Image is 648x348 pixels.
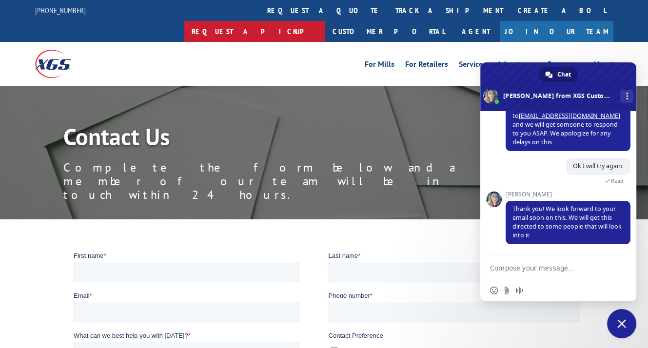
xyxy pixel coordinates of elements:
a: Resources [548,60,582,71]
span: Ok I will try again. [573,162,624,170]
span: Contact by Phone [266,110,316,117]
span: Please forward those emailed over to and we will get someone to respond to you ASAP. We apologize... [512,103,620,146]
div: Close chat [607,309,636,338]
a: Services [459,60,486,71]
a: [EMAIL_ADDRESS][DOMAIN_NAME] [519,112,620,120]
span: Phone number [255,41,296,48]
input: Contact by Phone [257,109,264,116]
span: Read [611,177,624,184]
a: Request a pickup [184,21,325,42]
span: Contact by Email [266,97,314,104]
span: [PERSON_NAME] [506,191,630,198]
a: Customer Portal [325,21,452,42]
span: Insert an emoji [490,287,498,294]
input: Contact by Email [257,96,264,102]
h1: Contact Us [63,125,502,153]
span: Send a file [503,287,511,294]
div: More channels [620,90,633,103]
a: For Mills [365,60,394,71]
a: Join Our Team [500,21,613,42]
div: Chat [539,67,578,82]
a: For Retailers [405,60,448,71]
a: Advantages [497,60,537,71]
a: Agent [452,21,500,42]
span: Last name [255,1,285,8]
span: Audio message [515,287,523,294]
a: About [592,60,613,71]
span: Contact Preference [255,81,310,88]
textarea: Compose your message... [490,264,605,272]
p: Complete the form below and a member of our team will be in touch within 24 hours. [63,161,502,202]
span: Chat [557,67,571,82]
span: Thank you! We look forward to your email soon on this. We will get this directed to some people t... [512,205,622,239]
a: [PHONE_NUMBER] [35,5,86,15]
